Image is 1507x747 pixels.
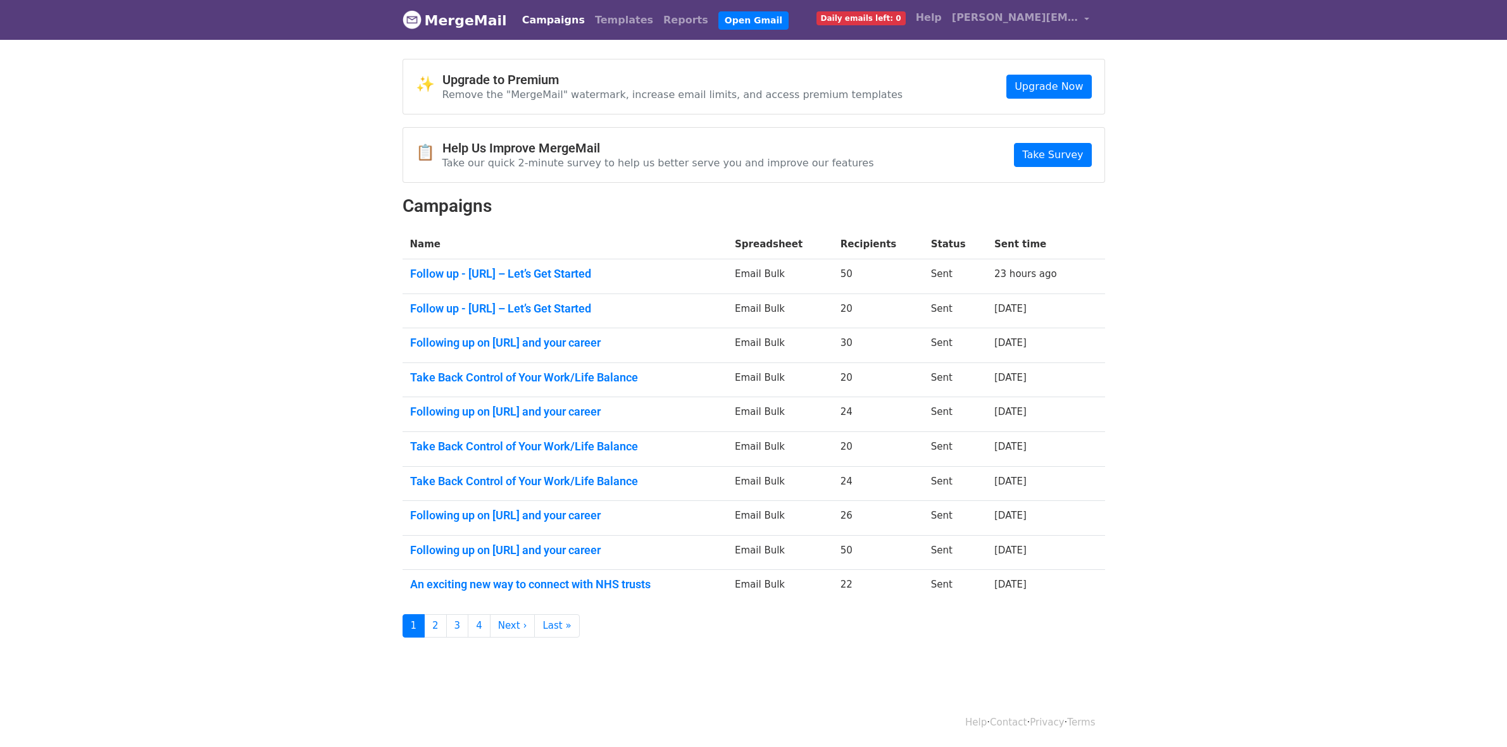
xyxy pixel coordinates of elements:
td: Sent [923,362,987,397]
td: Sent [923,293,987,328]
a: [DATE] [994,579,1027,590]
td: 20 [833,432,923,467]
td: Sent [923,466,987,501]
td: Email Bulk [727,362,833,397]
a: An exciting new way to connect with NHS trusts [410,577,720,591]
td: Sent [923,397,987,432]
th: Recipients [833,230,923,259]
a: [PERSON_NAME][EMAIL_ADDRESS][PERSON_NAME] [947,5,1095,35]
span: [PERSON_NAME][EMAIL_ADDRESS][PERSON_NAME] [952,10,1079,25]
a: Following up on [URL] and your career [410,336,720,350]
td: Email Bulk [727,293,833,328]
td: Email Bulk [727,535,833,570]
th: Spreadsheet [727,230,833,259]
span: 📋 [416,144,442,162]
a: Upgrade Now [1006,75,1091,99]
td: 50 [833,535,923,570]
a: Campaigns [517,8,590,33]
a: Following up on [URL] and your career [410,543,720,557]
td: Email Bulk [727,432,833,467]
td: Sent [923,501,987,536]
td: Sent [923,570,987,604]
td: Sent [923,432,987,467]
td: Email Bulk [727,397,833,432]
a: 1 [403,614,425,638]
a: 2 [424,614,447,638]
td: Sent [923,328,987,363]
p: Take our quick 2-minute survey to help us better serve you and improve our features [442,156,874,170]
img: MergeMail logo [403,10,422,29]
td: 50 [833,259,923,294]
a: [DATE] [994,476,1027,487]
a: Last » [534,614,579,638]
a: [DATE] [994,441,1027,452]
a: Take Survey [1014,143,1091,167]
h2: Campaigns [403,195,1105,217]
td: 30 [833,328,923,363]
td: Email Bulk [727,501,833,536]
a: Help [965,717,987,728]
a: Help [911,5,947,30]
a: Reports [658,8,713,33]
td: 24 [833,466,923,501]
a: Contact [990,717,1027,728]
a: Following up on [URL] and your career [410,509,720,522]
a: Daily emails left: 0 [811,5,911,30]
a: Next › [490,614,535,638]
a: Follow up - [URL] – Let’s Get Started [410,302,720,316]
td: Sent [923,535,987,570]
a: MergeMail [403,7,507,34]
a: [DATE] [994,406,1027,417]
a: Take Back Control of Your Work/Life Balance [410,440,720,454]
th: Name [403,230,728,259]
td: Email Bulk [727,328,833,363]
a: [DATE] [994,510,1027,521]
td: Email Bulk [727,466,833,501]
td: 26 [833,501,923,536]
span: Daily emails left: 0 [816,11,906,25]
td: Email Bulk [727,259,833,294]
th: Sent time [987,230,1085,259]
a: 3 [446,614,469,638]
a: [DATE] [994,545,1027,556]
td: Sent [923,259,987,294]
a: [DATE] [994,337,1027,349]
td: 20 [833,293,923,328]
a: Follow up - [URL] – Let’s Get Started [410,267,720,281]
td: Email Bulk [727,570,833,604]
a: Following up on [URL] and your career [410,405,720,419]
td: 24 [833,397,923,432]
a: 4 [468,614,491,638]
a: [DATE] [994,303,1027,314]
a: 23 hours ago [994,268,1057,280]
a: Take Back Control of Your Work/Life Balance [410,474,720,488]
h4: Upgrade to Premium [442,72,903,87]
a: Take Back Control of Your Work/Life Balance [410,371,720,385]
a: Privacy [1030,717,1064,728]
a: [DATE] [994,372,1027,383]
a: Templates [590,8,658,33]
h4: Help Us Improve MergeMail [442,140,874,156]
td: 20 [833,362,923,397]
a: Open Gmail [718,11,789,30]
p: Remove the "MergeMail" watermark, increase email limits, and access premium templates [442,88,903,101]
a: Terms [1067,717,1095,728]
th: Status [923,230,987,259]
span: ✨ [416,75,442,94]
td: 22 [833,570,923,604]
